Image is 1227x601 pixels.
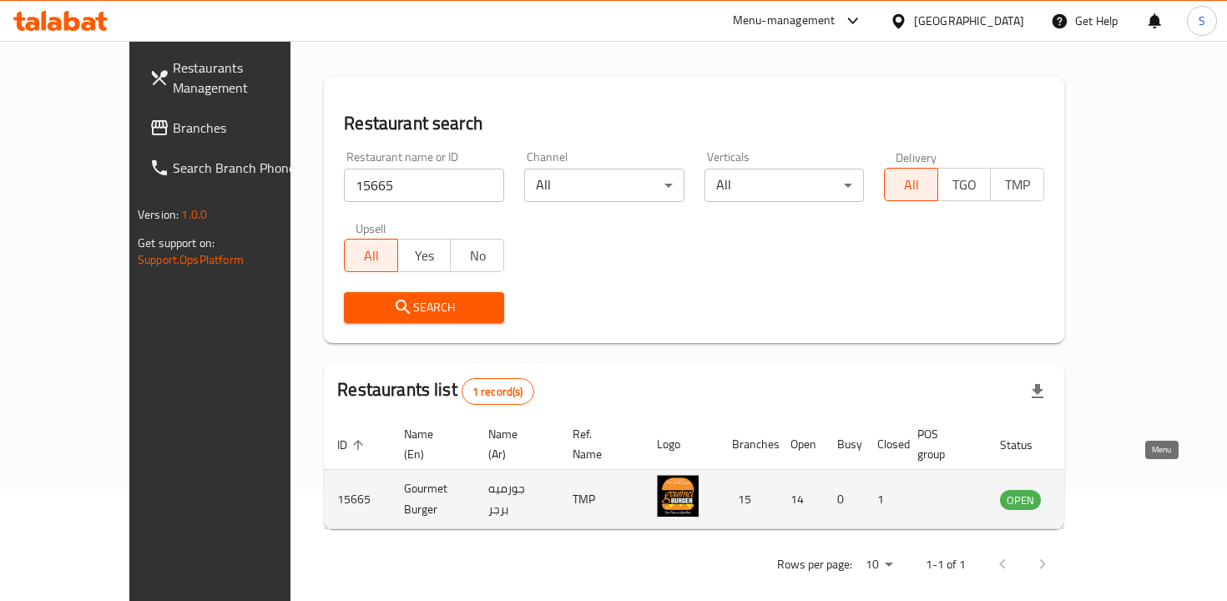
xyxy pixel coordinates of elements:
[644,419,719,470] th: Logo
[337,435,369,455] span: ID
[891,173,932,197] span: All
[488,424,539,464] span: Name (Ar)
[1017,371,1058,412] div: Export file
[777,554,852,575] p: Rows per page:
[351,244,391,268] span: All
[397,239,452,272] button: Yes
[719,470,777,529] td: 15
[173,58,321,98] span: Restaurants Management
[391,470,475,529] td: Gourmet Burger
[997,173,1038,197] span: TMP
[914,12,1024,30] div: [GEOGRAPHIC_DATA]
[136,48,334,108] a: Restaurants Management
[704,169,865,202] div: All
[559,470,644,529] td: TMP
[1000,490,1041,510] div: OPEN
[945,173,985,197] span: TGO
[136,108,334,148] a: Branches
[344,292,504,323] button: Search
[733,11,836,31] div: Menu-management
[1199,12,1205,30] span: S
[450,239,504,272] button: No
[324,470,391,529] td: 15665
[404,424,455,464] span: Name (En)
[864,470,904,529] td: 1
[357,297,491,318] span: Search
[344,239,398,272] button: All
[1000,491,1041,510] span: OPEN
[344,169,504,202] input: Search for restaurant name or ID..
[573,424,624,464] span: Ref. Name
[475,470,559,529] td: جورميه برجر
[777,470,824,529] td: 14
[136,148,334,188] a: Search Branch Phone
[138,204,179,225] span: Version:
[462,384,533,400] span: 1 record(s)
[896,151,937,163] label: Delivery
[324,419,1132,529] table: enhanced table
[344,111,1044,136] h2: Restaurant search
[457,244,497,268] span: No
[824,419,864,470] th: Busy
[324,17,488,43] h2: Menu management
[524,169,684,202] div: All
[181,204,207,225] span: 1.0.0
[657,475,699,517] img: Gourmet Burger
[937,168,992,201] button: TGO
[173,158,321,178] span: Search Branch Phone
[719,419,777,470] th: Branches
[864,419,904,470] th: Closed
[405,244,445,268] span: Yes
[138,249,244,270] a: Support.OpsPlatform
[884,168,938,201] button: All
[777,419,824,470] th: Open
[337,377,533,405] h2: Restaurants list
[173,118,321,138] span: Branches
[138,232,215,254] span: Get support on:
[859,553,899,578] div: Rows per page:
[990,168,1044,201] button: TMP
[356,222,386,234] label: Upsell
[1000,435,1054,455] span: Status
[824,470,864,529] td: 0
[926,554,966,575] p: 1-1 of 1
[917,424,967,464] span: POS group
